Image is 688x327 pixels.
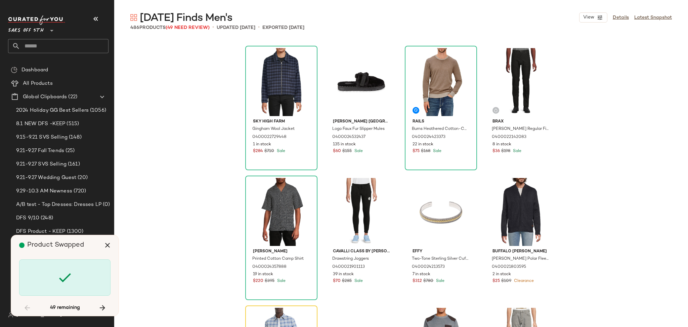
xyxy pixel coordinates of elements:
span: $780 [423,278,433,284]
span: 2024 Holiday GG Best Sellers [16,107,89,114]
span: $220 [253,278,263,284]
span: 9.21-9.27 Wedding Guest [16,174,76,182]
span: Sky High Farm [253,119,310,125]
span: [PERSON_NAME] Polar Fleece-Lined Cardigan [492,256,549,262]
span: 22 in stock [413,142,433,148]
span: Product Swapped [27,242,84,249]
span: 0400024423373 [412,134,445,140]
button: View [579,12,607,23]
span: 39 in stock [333,271,354,278]
span: $36 [492,148,500,154]
span: $395 [265,278,274,284]
span: • [258,24,260,32]
span: $75 [413,148,420,154]
span: Sale [275,149,285,153]
span: Burns Heathered Cotton-Cashmere Sweater [412,126,469,132]
span: [PERSON_NAME] [253,249,310,255]
img: 0400021803595_NAVYMIX [487,178,555,246]
span: 0400024532437 [332,134,365,140]
img: svg%3e [11,67,17,73]
span: Two-Tone Sterling Silver Cuff Bracelet [412,256,469,262]
img: svg%3e [130,14,137,21]
p: updated [DATE] [217,24,255,31]
span: 0400021803595 [492,264,526,270]
span: 0400021901113 [332,264,365,270]
span: DFS 9/10 [16,214,39,222]
span: 7 in stock [413,271,430,278]
span: $285 [342,278,352,284]
span: Brax [492,119,549,125]
span: (161) [67,160,80,168]
span: Gingham Wool Jacket [252,126,295,132]
span: 0400022729448 [252,134,287,140]
span: Clearance [513,279,534,283]
span: 0400024213573 [412,264,445,270]
span: $109 [501,278,511,284]
span: 9.21-9.27 Fall Trends [16,147,64,155]
img: svg%3e [494,108,498,112]
span: $155 [342,148,352,154]
span: 0400024357888 [252,264,287,270]
span: Effy [413,249,469,255]
span: Sale [435,279,444,283]
img: 0400022729448_GREY [248,48,315,116]
span: DFS Product - KEEP [16,228,66,235]
span: (25) [64,147,75,155]
span: Sale [353,279,363,283]
span: [DATE] Finds Men's [140,11,232,25]
span: 9.15-9.21 SVS Selling [16,134,68,141]
span: Rails [413,119,469,125]
span: BUFFALO [PERSON_NAME] [492,249,549,255]
img: svg%3e [8,312,13,318]
span: (1300) [66,228,84,235]
span: 9.21-9.27 SVS Selling [16,160,67,168]
span: 135 in stock [333,142,356,148]
span: • [212,24,214,32]
span: (1056) [89,107,106,114]
span: (49 Need Review) [166,25,210,30]
img: 0400024423373_MOCHAHEATHER [407,48,475,116]
span: View [583,15,594,20]
img: 0400024532437_BLACK [328,48,395,116]
span: $710 [264,148,274,154]
a: Details [613,14,629,21]
span: (0) [101,201,110,209]
span: $198 [501,148,510,154]
span: Dashboard [21,66,48,74]
span: 1 in stock [253,142,271,148]
span: 19 in stock [253,271,273,278]
span: Printed Cotton Camp Shirt [252,256,304,262]
img: 0400022142083_ANTHRACITE [487,48,555,116]
span: (20) [76,174,88,182]
span: Cavalli Class by [PERSON_NAME] [333,249,390,255]
p: Exported [DATE] [262,24,304,31]
span: 486 [130,25,139,30]
img: 0400024357888_NAVY [248,178,315,246]
span: 8.1 NEW DFS -KEEP [16,120,65,128]
span: Sale [432,149,441,153]
span: Sale [512,149,521,153]
span: (515) [65,120,79,128]
span: (720) [72,187,86,195]
span: Global Clipboards [23,93,67,101]
span: $284 [253,148,263,154]
a: Latest Snapshot [634,14,672,21]
span: 0400022142083 [492,134,526,140]
span: [PERSON_NAME] Regular Fit Jeans [492,126,549,132]
span: $60 [333,148,341,154]
span: (22) [67,93,77,101]
span: A/B test - Top Dresses: Dresses LP [16,201,101,209]
span: Sale [353,149,363,153]
img: 0400021901113_BLACK [328,178,395,246]
span: Logo Faux Fur Slipper Mules [332,126,385,132]
span: $70 [333,278,341,284]
span: Sale [276,279,286,283]
span: All Products [23,80,53,87]
span: (148) [68,134,82,141]
span: Saks OFF 5TH [8,23,44,35]
span: $312 [413,278,422,284]
span: Drawstring Joggers [332,256,369,262]
span: $25 [492,278,500,284]
div: Products [130,24,210,31]
span: $168 [421,148,430,154]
